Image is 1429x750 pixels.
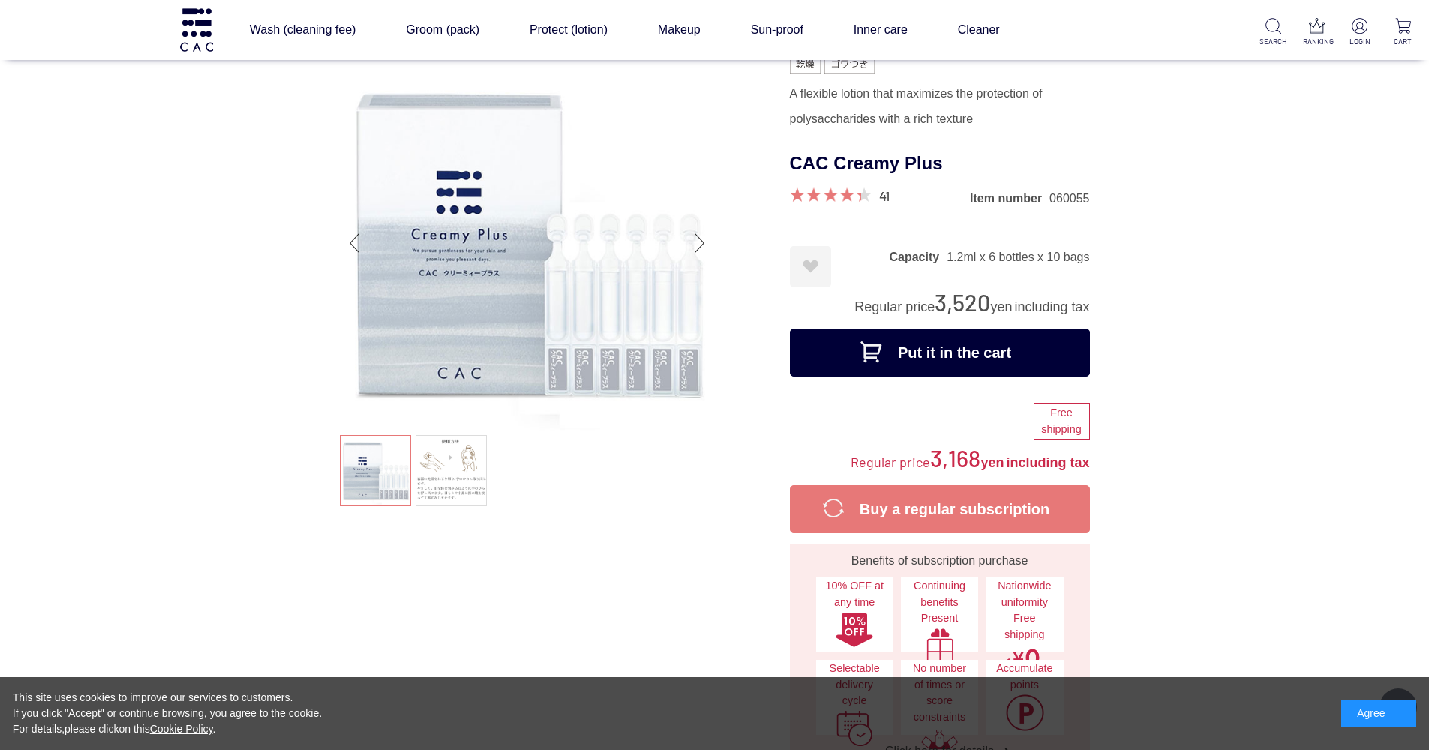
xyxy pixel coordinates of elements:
span: 3,520 [935,288,990,316]
dd: 060055 [1049,190,1089,206]
img: Logo [178,8,215,51]
div: This site uses cookies to improve our services to customers. If you click "Accept" or continue br... [13,690,322,737]
a: SEARCH [1259,18,1287,47]
div: Next slide [685,213,715,273]
dt: Item number [970,190,1049,206]
p: RANKING [1303,36,1331,47]
img: Continued bonus gift [920,628,959,665]
span: Nationwide uniformity Free shipping [993,578,1055,643]
div: Benefits of subscription purchase [796,552,1084,570]
button: Put it in the cart [790,328,1090,376]
button: Buy a regular subscription [790,485,1090,533]
span: Regular price [854,299,935,314]
p: SEARCH [1259,36,1287,47]
a: Makeup [658,9,701,51]
h1: CAC Creamy Plus [790,147,1090,181]
span: yen [990,299,1012,314]
a: 41 [879,187,890,204]
span: including tax [1014,299,1089,314]
dt: Capacity [889,249,947,265]
span: yen [980,455,1004,470]
img: Free shipping nationwide [1005,644,1044,682]
span: 10% OFF at any time [824,578,886,610]
a: LOGIN [1346,18,1373,47]
a: Protect (lotion) [530,9,608,51]
div: Agree [1341,700,1416,727]
a: Cookie Policy [150,723,213,735]
span: Selectable delivery cycle [824,661,886,709]
span: 3,168 [930,444,980,472]
div: Previous slide [340,213,370,273]
a: Wash (cleaning fee) [250,9,356,51]
span: No number of times or score constraints [908,661,971,725]
span: Regular price [851,454,930,470]
div: A flexible lotion that maximizes the protection of polysaccharides with a rich texture [790,81,1090,132]
a: Sun-proof [751,9,803,51]
img: CAC Creamy Plus [340,55,715,430]
a: RANKING [1303,18,1331,47]
a: Cleaner [958,9,1000,51]
a: CART [1389,18,1417,47]
dd: 1.2ml x 6 bottles x 10 bags [947,249,1089,265]
span: including tax [1006,455,1089,470]
a: Groom (pack) [406,9,479,51]
div: Free shipping [1034,403,1090,439]
img: 10% OFF at any time [835,611,874,649]
span: Continuing benefits Present [908,578,971,627]
p: CART [1389,36,1417,47]
p: LOGIN [1346,36,1373,47]
a: Inner care [854,9,908,51]
span: Accumulate points [993,661,1055,693]
a: Register as a favorite [790,246,831,287]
